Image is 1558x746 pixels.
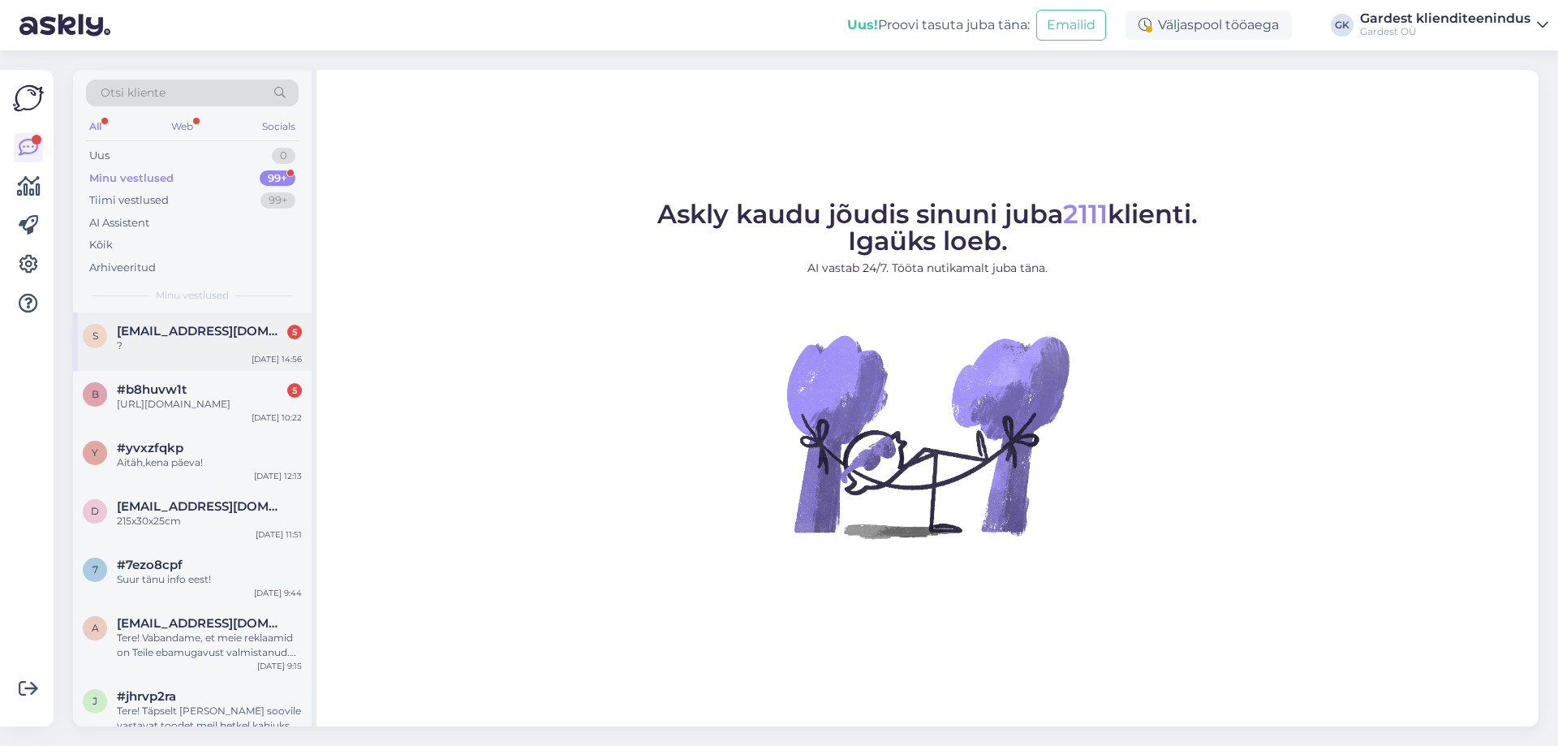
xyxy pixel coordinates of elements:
span: #b8huvw1t [117,382,187,397]
div: Proovi tasuta juba täna: [847,15,1030,35]
span: d [91,505,99,517]
span: #jhrvp2ra [117,689,176,704]
div: [DATE] 11:51 [256,528,302,541]
span: y [92,446,98,459]
span: j [93,695,97,707]
div: Aitäh,kena päeva! [117,455,302,470]
div: [DATE] 12:13 [254,470,302,482]
div: 99+ [260,192,295,209]
div: All [86,116,105,137]
div: [DATE] 10:22 [252,412,302,424]
span: Askly kaudu jõudis sinuni juba klienti. Igaüks loeb. [657,198,1198,257]
div: Arhiveeritud [89,260,156,276]
div: GK [1331,14,1354,37]
span: b [92,388,99,400]
div: 0 [272,148,295,164]
div: [DATE] 14:56 [252,353,302,365]
p: AI vastab 24/7. Tööta nutikamalt juba täna. [657,260,1198,277]
span: #yvxzfqkp [117,441,183,455]
div: Väljaspool tööaega [1125,11,1292,40]
div: AI Assistent [89,215,149,231]
div: Suur tänu info eest! [117,572,302,587]
span: #7ezo8cpf [117,558,183,572]
div: Tiimi vestlused [89,192,169,209]
span: a [92,622,99,634]
span: Minu vestlused [156,288,229,303]
div: 5 [287,383,302,398]
div: Gardest klienditeenindus [1360,12,1530,25]
span: 7 [93,563,98,576]
img: No Chat active [781,290,1074,582]
div: Web [168,116,196,137]
div: 99+ [260,170,295,187]
div: 215x30x25cm [117,514,302,528]
button: Emailid [1036,10,1106,41]
span: sergeikonenko@gmail.com [117,324,286,339]
div: [DATE] 9:44 [254,587,302,599]
div: Minu vestlused [89,170,174,187]
div: [DATE] 9:15 [257,660,302,672]
img: Askly Logo [13,83,44,114]
div: Kõik [89,237,113,253]
div: Tere! Täpselt [PERSON_NAME] soovile vastavat toodet meil hetkel kahjuks valikus ei ole ja ei oska... [117,704,302,733]
div: 5 [287,325,302,339]
span: d2ave@hotmail.com [117,499,286,514]
span: 2111 [1063,198,1108,230]
span: Otsi kliente [101,84,166,101]
div: [URL][DOMAIN_NAME] [117,397,302,412]
div: ? [117,339,302,353]
a: Gardest klienditeenindusGardest OÜ [1360,12,1548,38]
b: Uus! [847,17,878,32]
div: Gardest OÜ [1360,25,1530,38]
span: asljhdaiahgokee@gmail.com [117,616,286,631]
div: Socials [259,116,299,137]
div: Tere! Vabandame, et meie reklaamid on Teile ebamugavust valmistanud. Edastame kindlasti tagasisid... [117,631,302,660]
span: s [93,330,98,342]
div: Uus [89,148,110,164]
